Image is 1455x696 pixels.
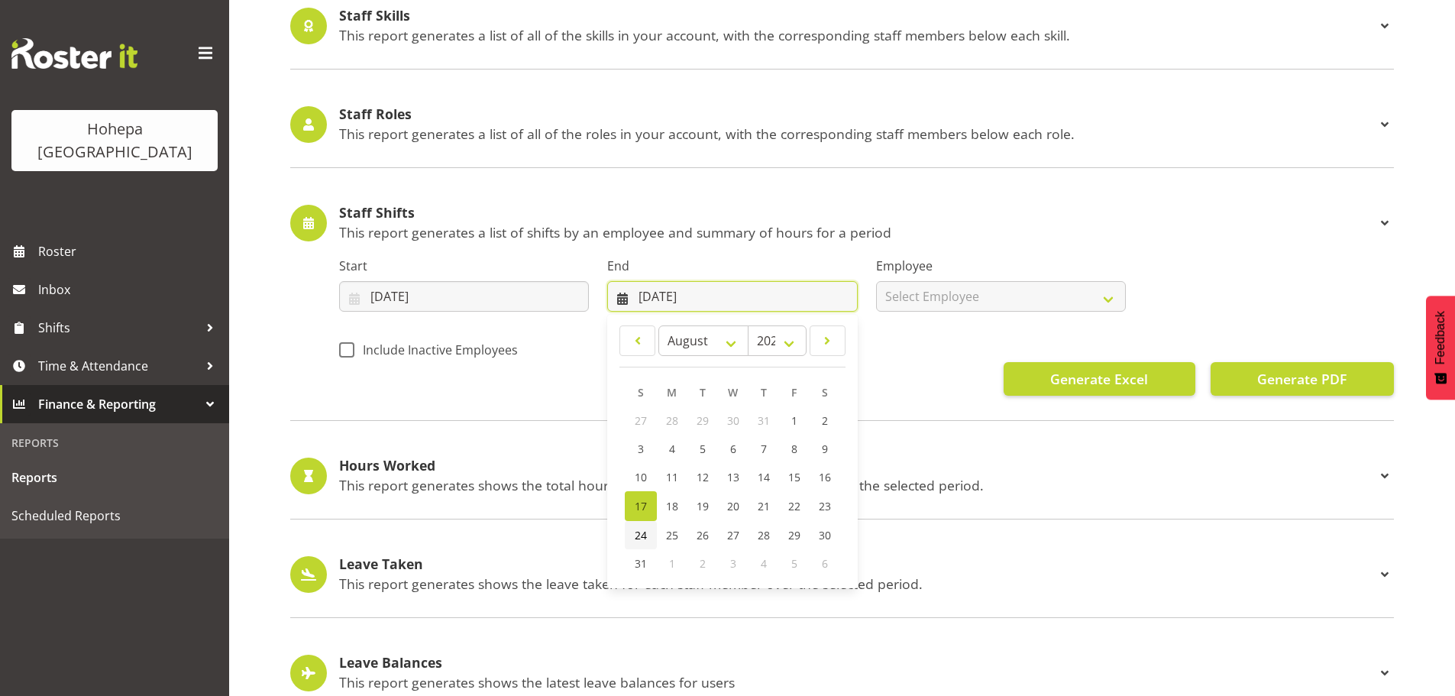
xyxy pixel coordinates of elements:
[669,556,675,571] span: 1
[339,257,589,275] label: Start
[718,491,749,521] a: 20
[290,205,1394,241] div: Staff Shifts This report generates a list of shifts by an employee and summary of hours for a period
[779,406,810,435] a: 1
[718,521,749,549] a: 27
[758,528,770,542] span: 28
[1434,311,1447,364] span: Feedback
[667,385,677,400] span: M
[635,413,647,428] span: 27
[876,257,1126,275] label: Employee
[657,435,687,463] a: 4
[788,528,800,542] span: 29
[669,442,675,456] span: 4
[819,470,831,484] span: 16
[339,575,1376,592] p: This report generates shows the leave taken for each staff member over the selected period.
[697,499,709,513] span: 19
[761,442,767,456] span: 7
[638,385,644,400] span: S
[730,442,736,456] span: 6
[354,342,518,358] span: Include Inactive Employees
[666,528,678,542] span: 25
[635,499,647,513] span: 17
[625,549,657,578] a: 31
[657,463,687,491] a: 11
[339,224,1376,241] p: This report generates a list of shifts by an employee and summary of hours for a period
[727,470,739,484] span: 13
[1257,369,1347,389] span: Generate PDF
[791,556,797,571] span: 5
[727,413,739,428] span: 30
[339,281,589,312] input: Click to select...
[779,463,810,491] a: 15
[730,556,736,571] span: 3
[791,413,797,428] span: 1
[758,413,770,428] span: 31
[4,458,225,497] a: Reports
[700,556,706,571] span: 2
[4,497,225,535] a: Scheduled Reports
[666,499,678,513] span: 18
[625,463,657,491] a: 10
[607,257,857,275] label: End
[4,427,225,458] div: Reports
[339,557,1376,572] h4: Leave Taken
[635,556,647,571] span: 31
[11,38,137,69] img: Rosterit website logo
[290,106,1394,143] div: Staff Roles This report generates a list of all of the roles in your account, with the correspond...
[810,521,840,549] a: 30
[290,458,1394,494] div: Hours Worked This report generates shows the total hours worked for each staff member during the ...
[718,435,749,463] a: 6
[758,470,770,484] span: 14
[727,528,739,542] span: 27
[607,281,857,312] input: Click to select...
[687,435,718,463] a: 5
[700,385,706,400] span: T
[697,413,709,428] span: 29
[1211,362,1394,396] button: Generate PDF
[339,107,1376,122] h4: Staff Roles
[657,491,687,521] a: 18
[700,442,706,456] span: 5
[810,491,840,521] a: 23
[779,521,810,549] a: 29
[822,442,828,456] span: 9
[749,521,779,549] a: 28
[727,499,739,513] span: 20
[749,491,779,521] a: 21
[290,655,1394,691] div: Leave Balances This report generates shows the latest leave balances for users
[339,674,1376,691] p: This report generates shows the latest leave balances for users
[11,504,218,527] span: Scheduled Reports
[791,385,797,400] span: F
[791,442,797,456] span: 8
[38,240,221,263] span: Roster
[1426,296,1455,400] button: Feedback - Show survey
[758,499,770,513] span: 21
[822,385,828,400] span: S
[11,466,218,489] span: Reports
[697,528,709,542] span: 26
[625,435,657,463] a: 3
[290,556,1394,593] div: Leave Taken This report generates shows the leave taken for each staff member over the selected p...
[635,528,647,542] span: 24
[718,463,749,491] a: 13
[657,521,687,549] a: 25
[687,463,718,491] a: 12
[788,470,800,484] span: 15
[339,458,1376,474] h4: Hours Worked
[749,435,779,463] a: 7
[38,316,199,339] span: Shifts
[638,442,644,456] span: 3
[666,470,678,484] span: 11
[728,385,738,400] span: W
[339,656,1376,671] h4: Leave Balances
[635,470,647,484] span: 10
[339,206,1376,221] h4: Staff Shifts
[339,8,1376,24] h4: Staff Skills
[625,491,657,521] a: 17
[810,463,840,491] a: 16
[819,528,831,542] span: 30
[687,491,718,521] a: 19
[1050,369,1148,389] span: Generate Excel
[27,118,202,163] div: Hohepa [GEOGRAPHIC_DATA]
[810,406,840,435] a: 2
